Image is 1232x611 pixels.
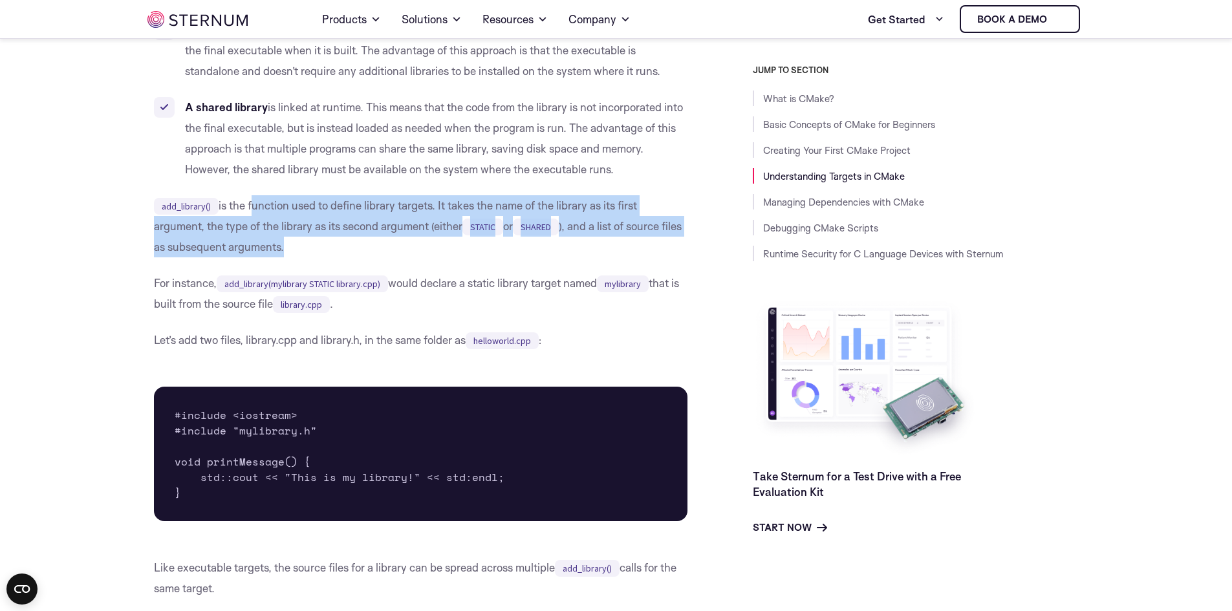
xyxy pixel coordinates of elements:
[960,5,1080,33] a: Book a demo
[1052,14,1063,25] img: sternum iot
[6,573,38,605] button: Open CMP widget
[763,144,911,156] a: Creating Your First CMake Project
[154,198,219,215] code: add_library()
[154,273,688,314] p: For instance, would declare a static library target named that is built from the source file .
[597,275,649,292] code: mylibrary
[482,1,548,38] a: Resources
[753,297,979,458] img: Take Sternum for a Test Drive with a Free Evaluation Kit
[568,1,631,38] a: Company
[154,387,688,521] pre: #include <iostream> #include "mylibrary.h" void printMessage() { std::cout << "This is my library...
[217,275,388,292] code: add_library(mylibrary STATIC library.cpp)
[763,222,878,234] a: Debugging CMake Scripts
[154,19,688,81] li: is linked at compile time. This means that the code from the library is incorporated into the fin...
[154,195,688,257] p: is the function used to define library targets. It takes the name of the library as its first arg...
[322,1,381,38] a: Products
[763,248,1003,260] a: Runtime Security for C Language Devices with Sternum
[185,100,268,114] b: A shared library
[154,97,688,180] li: is linked at runtime. This means that the code from the library is not incorporated into the fina...
[462,219,503,235] code: STATIC
[147,11,248,28] img: sternum iot
[868,6,944,32] a: Get Started
[763,118,935,131] a: Basic Concepts of CMake for Beginners
[763,92,834,105] a: What is CMake?
[402,1,462,38] a: Solutions
[466,332,539,349] code: helloworld.cpp
[154,330,688,350] p: Let’s add two files, library.cpp and library.h, in the same folder as :
[513,219,559,235] code: SHARED
[273,296,330,313] code: library.cpp
[763,170,905,182] a: Understanding Targets in CMake
[763,196,924,208] a: Managing Dependencies with CMake
[753,65,1085,75] h3: JUMP TO SECTION
[753,520,827,535] a: Start Now
[753,469,961,498] a: Take Sternum for a Test Drive with a Free Evaluation Kit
